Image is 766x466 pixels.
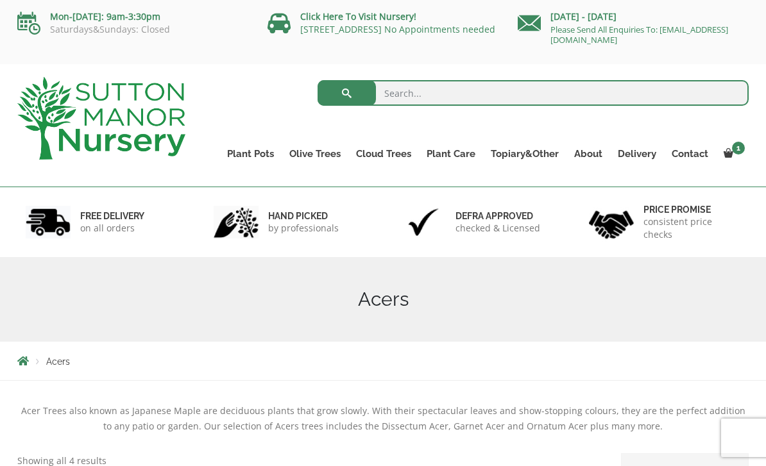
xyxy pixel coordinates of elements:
img: 4.jpg [589,203,634,242]
p: on all orders [80,222,144,235]
h6: FREE DELIVERY [80,210,144,222]
h6: hand picked [268,210,339,222]
img: logo [17,77,185,160]
a: Topiary&Other [483,145,566,163]
p: Saturdays&Sundays: Closed [17,24,248,35]
nav: Breadcrumbs [17,356,749,366]
a: 1 [716,145,749,163]
p: checked & Licensed [455,222,540,235]
p: by professionals [268,222,339,235]
img: 1.jpg [26,206,71,238]
a: Plant Care [419,145,483,163]
span: 1 [732,142,745,154]
a: [STREET_ADDRESS] No Appointments needed [300,23,495,35]
a: Click Here To Visit Nursery! [300,10,416,22]
a: About [566,145,610,163]
input: Search... [318,80,749,106]
h6: Price promise [643,204,741,215]
a: Contact [664,145,716,163]
a: Cloud Trees [348,145,419,163]
h1: Acers [17,288,749,311]
p: Mon-[DATE]: 9am-3:30pm [17,9,248,24]
img: 3.jpg [401,206,446,238]
h6: Defra approved [455,210,540,222]
a: Please Send All Enquiries To: [EMAIL_ADDRESS][DOMAIN_NAME] [550,24,728,46]
a: Delivery [610,145,664,163]
div: Acer Trees also known as Japanese Maple are deciduous plants that grow slowly. With their spectac... [17,403,749,434]
a: Olive Trees [282,145,348,163]
p: [DATE] - [DATE] [518,9,749,24]
img: 2.jpg [214,206,259,238]
p: consistent price checks [643,215,741,241]
span: Acers [46,356,70,367]
a: Plant Pots [219,145,282,163]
